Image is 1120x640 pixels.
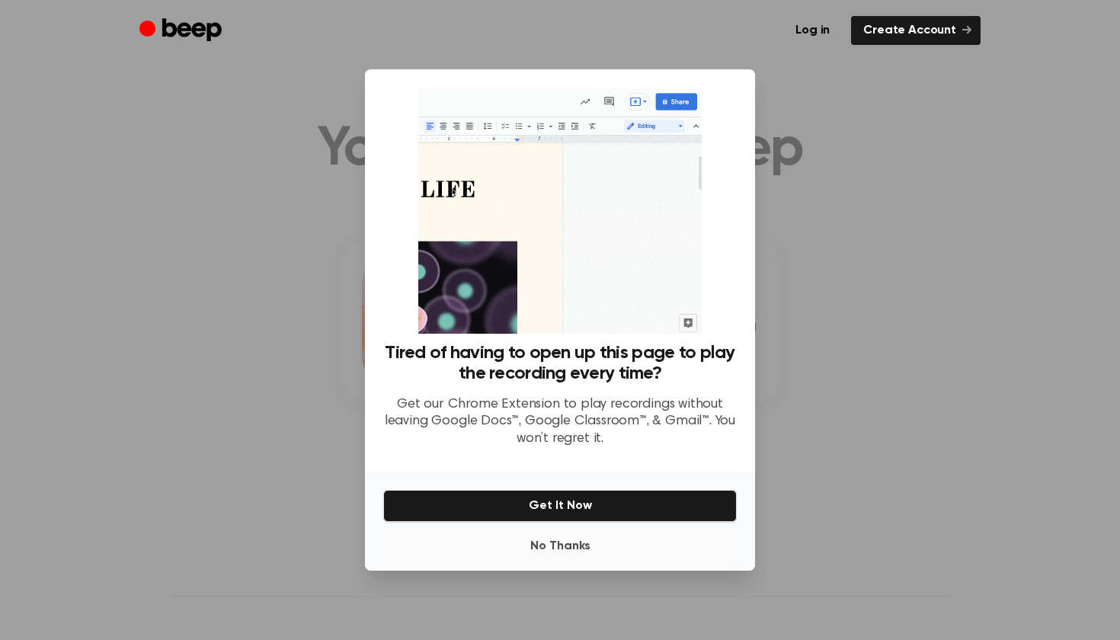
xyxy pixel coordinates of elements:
[783,16,842,45] a: Log in
[139,16,226,46] a: Beep
[383,531,737,562] button: No Thanks
[383,343,737,384] h3: Tired of having to open up this page to play the recording every time?
[851,16,981,45] a: Create Account
[383,490,737,522] button: Get It Now
[383,396,737,448] p: Get our Chrome Extension to play recordings without leaving Google Docs™, Google Classroom™, & Gm...
[418,88,701,334] img: Beep extension in action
